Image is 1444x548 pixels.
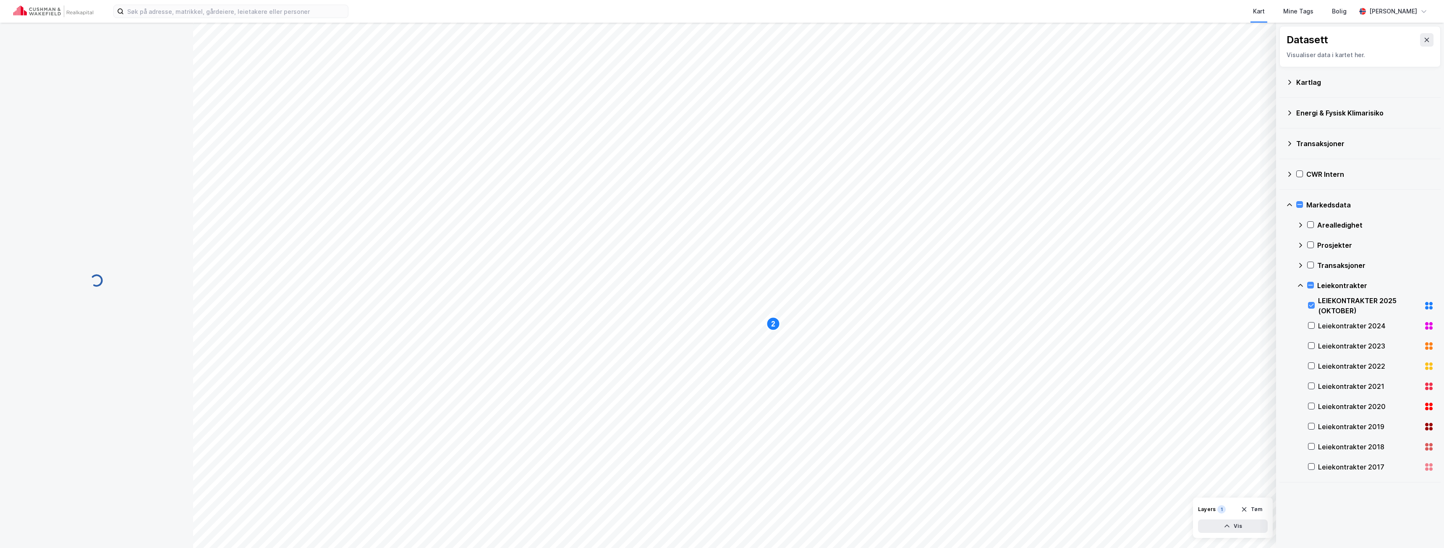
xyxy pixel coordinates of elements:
[1217,505,1226,514] div: 1
[1306,169,1434,179] div: CWR Intern
[1332,6,1347,16] div: Bolig
[1198,519,1268,533] button: Vis
[1296,108,1434,118] div: Energi & Fysisk Klimarisiko
[1318,296,1420,316] div: LEIEKONTRAKTER 2025 (OKTOBER)
[1306,200,1434,210] div: Markedsdata
[1287,33,1328,47] div: Datasett
[1283,6,1313,16] div: Mine Tags
[1318,401,1420,412] div: Leiekontrakter 2020
[1318,321,1420,331] div: Leiekontrakter 2024
[1318,442,1420,452] div: Leiekontrakter 2018
[90,274,103,287] img: spinner.a6d8c91a73a9ac5275cf975e30b51cfb.svg
[1253,6,1265,16] div: Kart
[1318,462,1420,472] div: Leiekontrakter 2017
[1317,260,1434,270] div: Transaksjoner
[772,320,775,328] text: 2
[1318,341,1420,351] div: Leiekontrakter 2023
[1296,139,1434,149] div: Transaksjoner
[1317,220,1434,230] div: Arealledighet
[1198,506,1216,513] div: Layers
[1287,50,1434,60] div: Visualiser data i kartet her.
[1318,422,1420,432] div: Leiekontrakter 2019
[1317,281,1434,291] div: Leiekontrakter
[1235,503,1268,516] button: Tøm
[766,317,780,330] div: Map marker
[1318,381,1420,391] div: Leiekontrakter 2021
[1402,508,1444,548] iframe: Chat Widget
[1296,77,1434,87] div: Kartlag
[1317,240,1434,250] div: Prosjekter
[1318,361,1420,371] div: Leiekontrakter 2022
[13,5,93,17] img: cushman-wakefield-realkapital-logo.202ea83816669bd177139c58696a8fa1.svg
[1369,6,1417,16] div: [PERSON_NAME]
[124,5,348,18] input: Søk på adresse, matrikkel, gårdeiere, leietakere eller personer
